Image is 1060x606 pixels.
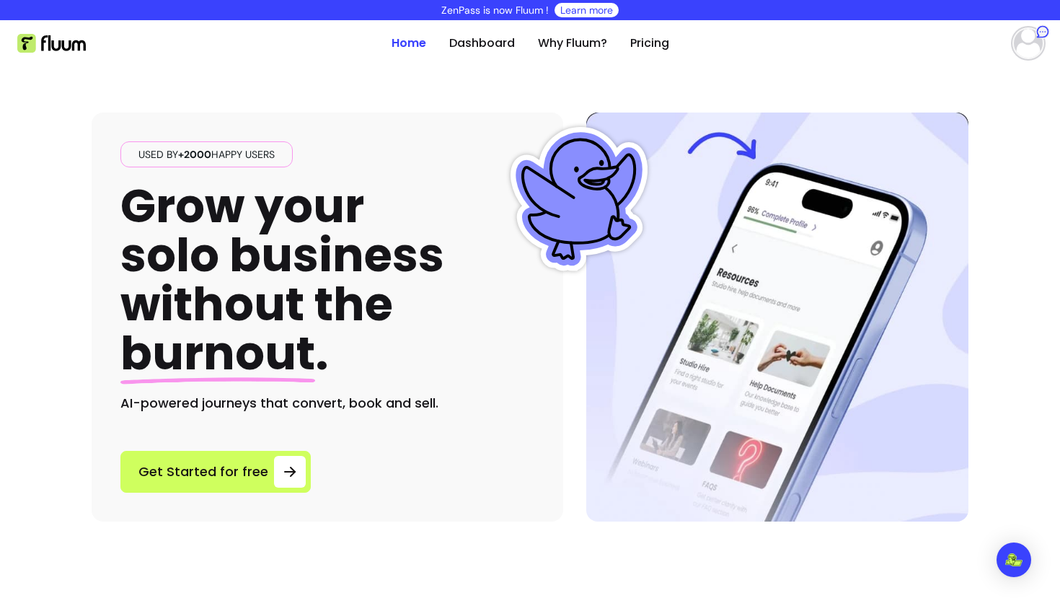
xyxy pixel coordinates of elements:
[133,147,281,162] span: Used by happy users
[120,393,534,413] h2: AI-powered journeys that convert, book and sell.
[997,543,1031,577] div: Open Intercom Messenger
[507,127,651,271] img: Fluum Duck sticker
[538,35,607,52] a: Why Fluum?
[392,35,426,52] a: Home
[138,462,268,482] span: Get Started for free
[1014,29,1043,58] img: avatar
[560,3,613,17] a: Learn more
[120,182,444,379] h1: Grow your solo business without the .
[441,3,549,17] p: ZenPass is now Fluum !
[17,34,86,53] img: Fluum Logo
[120,321,315,385] span: burnout
[586,113,968,522] img: Hero
[630,35,669,52] a: Pricing
[120,451,311,493] a: Get Started for free
[449,35,515,52] a: Dashboard
[178,148,211,161] span: +2000
[1008,29,1043,58] button: avatar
